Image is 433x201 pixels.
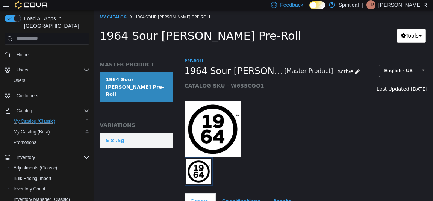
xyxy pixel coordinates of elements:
[280,1,303,9] span: Feedback
[368,0,374,9] span: TR
[11,117,89,126] span: My Catalog (Classic)
[14,186,45,192] span: Inventory Count
[14,153,38,162] button: Inventory
[2,49,92,60] button: Home
[6,4,33,9] a: My Catalog
[2,65,92,75] button: Users
[2,106,92,116] button: Catalog
[11,138,39,147] a: Promotions
[8,116,92,127] button: My Catalog (Classic)
[14,139,36,145] span: Promotions
[14,91,41,100] a: Customers
[285,55,323,66] span: English - US
[283,76,317,82] span: Last Updated:
[21,15,89,30] span: Load All Apps in [GEOGRAPHIC_DATA]
[11,174,55,183] a: Bulk Pricing Import
[14,106,35,115] button: Catalog
[8,173,92,184] button: Bulk Pricing Import
[303,19,332,33] button: Tools
[11,138,89,147] span: Promotions
[14,91,89,100] span: Customers
[11,184,89,193] span: Inventory Count
[378,0,427,9] p: [PERSON_NAME] R
[14,118,55,124] span: My Catalog (Classic)
[17,67,28,73] span: Users
[362,0,363,9] p: |
[285,54,333,67] a: English - US
[14,153,89,162] span: Inventory
[8,163,92,173] button: Adjustments (Classic)
[17,154,35,160] span: Inventory
[11,76,28,85] a: Users
[11,127,53,136] a: My Catalog (Beta)
[11,163,60,172] a: Adjustments (Classic)
[11,174,89,183] span: Bulk Pricing Import
[11,127,89,136] span: My Catalog (Beta)
[91,91,147,147] img: 150
[6,112,79,118] h5: VARIATIONS
[173,183,203,199] a: Assets
[6,62,79,92] a: 1964 Sour [PERSON_NAME] Pre-Roll
[366,0,375,9] div: Trista R
[17,93,38,99] span: Customers
[11,76,89,85] span: Users
[8,137,92,148] button: Promotions
[17,108,32,114] span: Catalog
[339,0,359,9] p: Spiritleaf
[2,90,92,101] button: Customers
[12,127,30,134] div: 5 x .5g
[191,58,239,64] small: [Master Product]
[122,183,173,199] a: Specifications
[15,1,48,9] img: Cova
[91,183,122,199] a: General
[91,48,110,53] a: Pre-Roll
[11,117,58,126] a: My Catalog (Classic)
[14,165,57,171] span: Adjustments (Classic)
[6,51,79,58] h5: MASTER PRODUCT
[14,175,51,181] span: Bulk Pricing Import
[41,4,117,9] span: 1964 Sour [PERSON_NAME] Pre-Roll
[17,52,29,58] span: Home
[14,50,89,59] span: Home
[6,19,207,32] span: 1964 Sour [PERSON_NAME] Pre-Roll
[14,106,89,115] span: Catalog
[14,77,25,83] span: Users
[8,184,92,194] button: Inventory Count
[91,72,270,79] h5: CATALOG SKU - W635CQQ1
[8,127,92,137] button: My Catalog (Beta)
[317,76,333,82] span: [DATE]
[91,55,191,67] span: 1964 Sour [PERSON_NAME] Pre-Roll
[309,1,325,9] input: Dark Mode
[11,163,89,172] span: Adjustments (Classic)
[14,65,89,74] span: Users
[14,65,31,74] button: Users
[243,58,259,64] span: Active
[11,184,48,193] a: Inventory Count
[2,152,92,163] button: Inventory
[14,129,50,135] span: My Catalog (Beta)
[8,75,92,86] button: Users
[14,50,32,59] a: Home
